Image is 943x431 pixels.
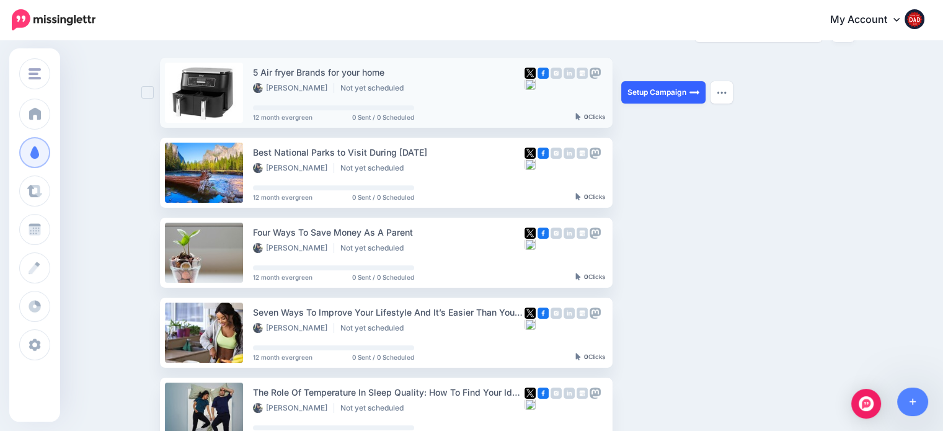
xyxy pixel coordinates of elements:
img: linkedin-grey-square.png [564,228,575,239]
img: facebook-square.png [538,388,549,399]
img: instagram-grey-square.png [551,308,562,319]
li: [PERSON_NAME] [253,243,334,253]
img: bluesky-grey-square.png [525,159,536,170]
img: google_business-grey-square.png [577,148,588,159]
img: mastodon-grey-square.png [590,68,601,79]
img: pointer-grey-darker.png [575,273,581,280]
img: twitter-square.png [525,148,536,159]
img: google_business-grey-square.png [577,68,588,79]
img: google_business-grey-square.png [577,308,588,319]
span: 0 Sent / 0 Scheduled [352,114,414,120]
div: Open Intercom Messenger [851,389,881,419]
img: linkedin-grey-square.png [564,68,575,79]
span: 12 month evergreen [253,194,312,200]
img: facebook-square.png [538,68,549,79]
b: 0 [584,273,588,280]
div: Four Ways To Save Money As A Parent [253,225,525,239]
img: twitter-square.png [525,68,536,79]
img: bluesky-grey-square.png [525,319,536,330]
img: arrow-long-right-white.png [689,87,699,97]
b: 0 [584,353,588,360]
img: linkedin-grey-square.png [564,148,575,159]
li: [PERSON_NAME] [253,403,334,413]
b: 0 [584,113,588,120]
img: pointer-grey-darker.png [575,113,581,120]
div: Clicks [575,273,605,281]
img: dots.png [717,91,727,94]
img: Missinglettr [12,9,95,30]
div: 5 Air fryer Brands for your home [253,65,525,79]
img: facebook-square.png [538,308,549,319]
div: The Role Of Temperature In Sleep Quality: How To Find Your Ideal Sleep Climate [253,385,525,399]
img: instagram-grey-square.png [551,388,562,399]
img: linkedin-grey-square.png [564,308,575,319]
img: facebook-square.png [538,228,549,239]
img: bluesky-grey-square.png [525,79,536,90]
b: 0 [584,193,588,200]
img: mastodon-grey-square.png [590,308,601,319]
img: bluesky-grey-square.png [525,239,536,250]
img: pointer-grey-darker.png [575,193,581,200]
img: bluesky-grey-square.png [525,399,536,410]
a: My Account [818,5,924,35]
div: Seven Ways To Improve Your Lifestyle And It’s Easier Than You Think [253,305,525,319]
img: pointer-grey-darker.png [575,353,581,360]
span: 12 month evergreen [253,354,312,360]
img: linkedin-grey-square.png [564,388,575,399]
li: [PERSON_NAME] [253,323,334,333]
img: twitter-square.png [525,308,536,319]
img: twitter-square.png [525,228,536,239]
span: 12 month evergreen [253,114,312,120]
li: [PERSON_NAME] [253,163,334,173]
li: Not yet scheduled [340,83,410,93]
span: 0 Sent / 0 Scheduled [352,274,414,280]
img: google_business-grey-square.png [577,228,588,239]
img: mastodon-grey-square.png [590,148,601,159]
img: instagram-grey-square.png [551,228,562,239]
img: twitter-square.png [525,388,536,399]
li: Not yet scheduled [340,163,410,173]
img: instagram-grey-square.png [551,68,562,79]
a: Setup Campaign [621,81,706,104]
span: 0 Sent / 0 Scheduled [352,194,414,200]
span: 0 Sent / 0 Scheduled [352,354,414,360]
img: menu.png [29,68,41,79]
div: Best National Parks to Visit During [DATE] [253,145,525,159]
li: Not yet scheduled [340,403,410,413]
img: mastodon-grey-square.png [590,228,601,239]
div: Clicks [575,353,605,361]
li: Not yet scheduled [340,323,410,333]
img: mastodon-grey-square.png [590,388,601,399]
img: google_business-grey-square.png [577,388,588,399]
img: instagram-grey-square.png [551,148,562,159]
li: [PERSON_NAME] [253,83,334,93]
div: Clicks [575,193,605,201]
img: facebook-square.png [538,148,549,159]
div: Clicks [575,113,605,121]
span: 12 month evergreen [253,274,312,280]
li: Not yet scheduled [340,243,410,253]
